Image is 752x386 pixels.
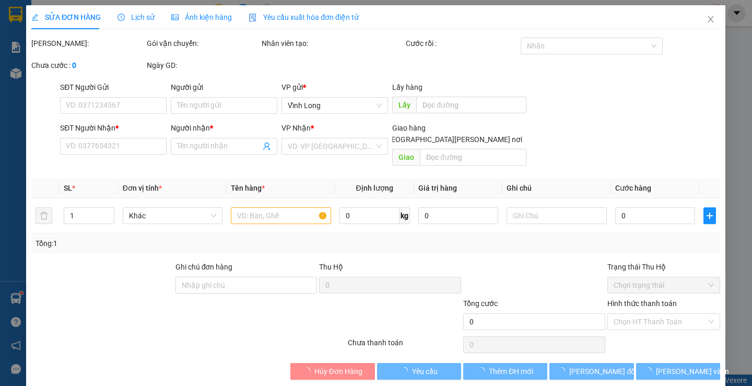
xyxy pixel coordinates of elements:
[550,363,634,380] button: [PERSON_NAME] đổi
[401,367,412,375] span: loading
[171,81,278,93] div: Người gửi
[129,208,216,224] span: Khác
[171,122,278,134] div: Người nhận
[172,14,179,21] span: picture
[420,149,527,166] input: Dọc đường
[36,238,291,249] div: Tổng: 1
[377,363,461,380] button: Yêu cầu
[412,366,438,377] span: Yêu cầu
[31,14,39,21] span: edit
[288,98,382,113] span: Vĩnh Long
[72,61,76,69] b: 0
[263,142,272,150] span: user-add
[636,363,720,380] button: [PERSON_NAME] và In
[36,207,52,224] button: delete
[175,263,233,271] label: Ghi chú đơn hàng
[417,97,527,113] input: Dọc đường
[123,184,162,192] span: Đơn vị tính
[249,14,257,22] img: icon
[147,38,260,49] div: Gói vận chuyển:
[614,277,714,293] span: Chọn trạng thái
[61,81,167,93] div: SĐT Người Gửi
[320,263,344,271] span: Thu Hộ
[231,184,265,192] span: Tên hàng
[704,207,716,224] button: plus
[347,337,463,355] div: Chưa thanh toán
[314,366,362,377] span: Hủy Đơn Hàng
[697,5,726,34] button: Close
[282,81,389,93] div: VP gửi
[31,60,145,71] div: Chưa cước :
[406,38,519,49] div: Cước rồi :
[31,13,101,21] span: SỬA ĐƠN HÀNG
[463,299,498,308] span: Tổng cước
[231,207,331,224] input: VD: Bàn, Ghế
[64,184,72,192] span: SL
[707,15,715,24] span: close
[489,366,534,377] span: Thêm ĐH mới
[393,149,420,166] span: Giao
[291,363,375,380] button: Hủy Đơn Hàng
[656,366,729,377] span: [PERSON_NAME] và In
[147,60,260,71] div: Ngày GD:
[507,207,607,224] input: Ghi Chú
[393,124,426,132] span: Giao hàng
[503,178,611,198] th: Ghi chú
[172,13,232,21] span: Ảnh kiện hàng
[380,134,527,145] span: [GEOGRAPHIC_DATA][PERSON_NAME] nơi
[463,363,547,380] button: Thêm ĐH mới
[393,83,423,91] span: Lấy hàng
[31,38,145,49] div: [PERSON_NAME]:
[356,184,393,192] span: Định lượng
[615,184,651,192] span: Cước hàng
[393,97,417,113] span: Lấy
[704,212,716,220] span: plus
[607,299,677,308] label: Hình thức thanh toán
[282,124,311,132] span: VP Nhận
[418,184,457,192] span: Giá trị hàng
[644,367,656,375] span: loading
[262,38,404,49] div: Nhân viên tạo:
[399,207,410,224] span: kg
[175,277,318,294] input: Ghi chú đơn hàng
[249,13,359,21] span: Yêu cầu xuất hóa đơn điện tử
[558,367,570,375] span: loading
[607,261,721,273] div: Trạng thái Thu Hộ
[61,122,167,134] div: SĐT Người Nhận
[118,13,155,21] span: Lịch sử
[570,366,637,377] span: [PERSON_NAME] đổi
[89,5,103,16] span: TC:
[478,367,489,375] span: loading
[303,367,314,375] span: loading
[118,14,125,21] span: clock-circle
